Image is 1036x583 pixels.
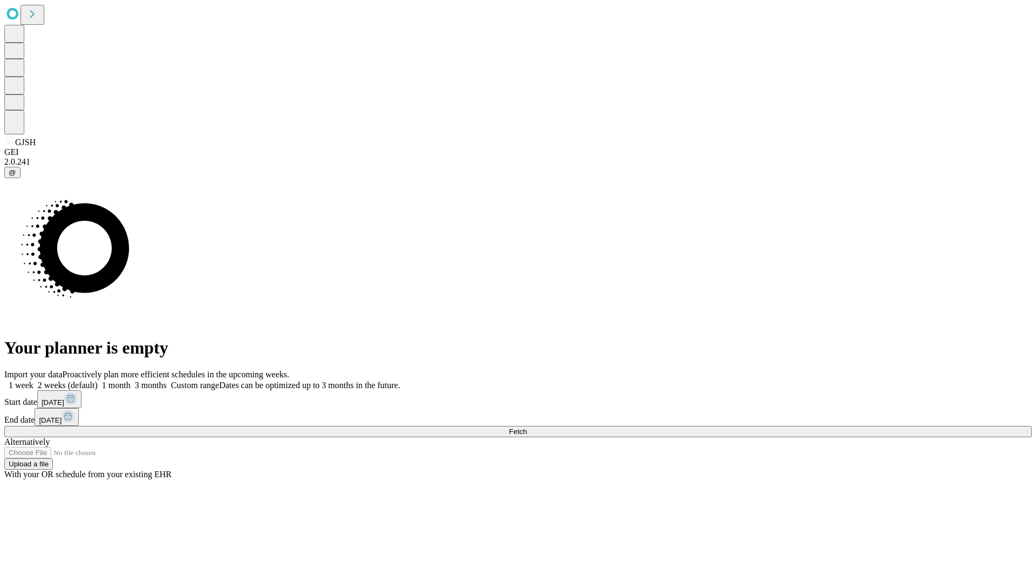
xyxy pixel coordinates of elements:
button: [DATE] [35,408,79,426]
span: Dates can be optimized up to 3 months in the future. [219,381,400,390]
span: 2 weeks (default) [38,381,98,390]
div: End date [4,408,1032,426]
span: Alternatively [4,437,50,446]
button: Fetch [4,426,1032,437]
span: With your OR schedule from your existing EHR [4,470,172,479]
button: Upload a file [4,458,53,470]
h1: Your planner is empty [4,338,1032,358]
span: Proactively plan more efficient schedules in the upcoming weeks. [63,370,289,379]
span: Fetch [509,428,527,436]
span: Custom range [171,381,219,390]
span: 3 months [135,381,167,390]
span: [DATE] [39,416,62,424]
div: 2.0.241 [4,157,1032,167]
span: Import your data [4,370,63,379]
span: [DATE] [42,398,64,406]
button: @ [4,167,21,178]
span: 1 week [9,381,33,390]
span: 1 month [102,381,131,390]
span: @ [9,168,16,177]
span: GJSH [15,138,36,147]
button: [DATE] [37,390,81,408]
div: GEI [4,147,1032,157]
div: Start date [4,390,1032,408]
